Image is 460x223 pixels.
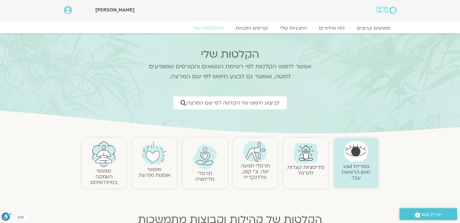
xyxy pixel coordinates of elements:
nav: Menu [64,25,396,31]
a: יצירת קשר [400,208,457,220]
a: מפגשים קרובים [351,25,396,31]
a: תרגולי תנועהיוגה, צ׳י קונג, פלדנקרייז [241,162,270,181]
a: ספריית vodמגוון הרצאות עבר [342,163,370,181]
a: קורסים ותכניות [230,25,274,31]
span: לביצוע חיפוש של הקלטה לפי שם המרצה [187,100,279,106]
a: מפגשיהעמקה במיינדפולנס [90,167,117,186]
a: לביצוע חיפוש של הקלטה לפי שם המרצה [173,96,287,109]
span: [PERSON_NAME] [95,7,135,13]
p: אפשר לחפש הקלטות לפי רשימת הנושאים והקורסים שמופיעים למטה, ואפשר גם לבצע חיפוש לפי שם המרצה. [141,62,319,82]
a: לוח שידורים [313,25,351,31]
a: מדיטציות קצרות לתרגול [287,164,324,176]
h2: הקלטות שלי [141,48,319,60]
a: מפגשיאומנות מודעת [139,166,170,179]
span: יצירת קשר [420,211,442,219]
a: תרגולימדיטציה [195,170,214,183]
a: התכניות שלי [274,25,313,31]
a: ההקלטות שלי [187,25,230,31]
